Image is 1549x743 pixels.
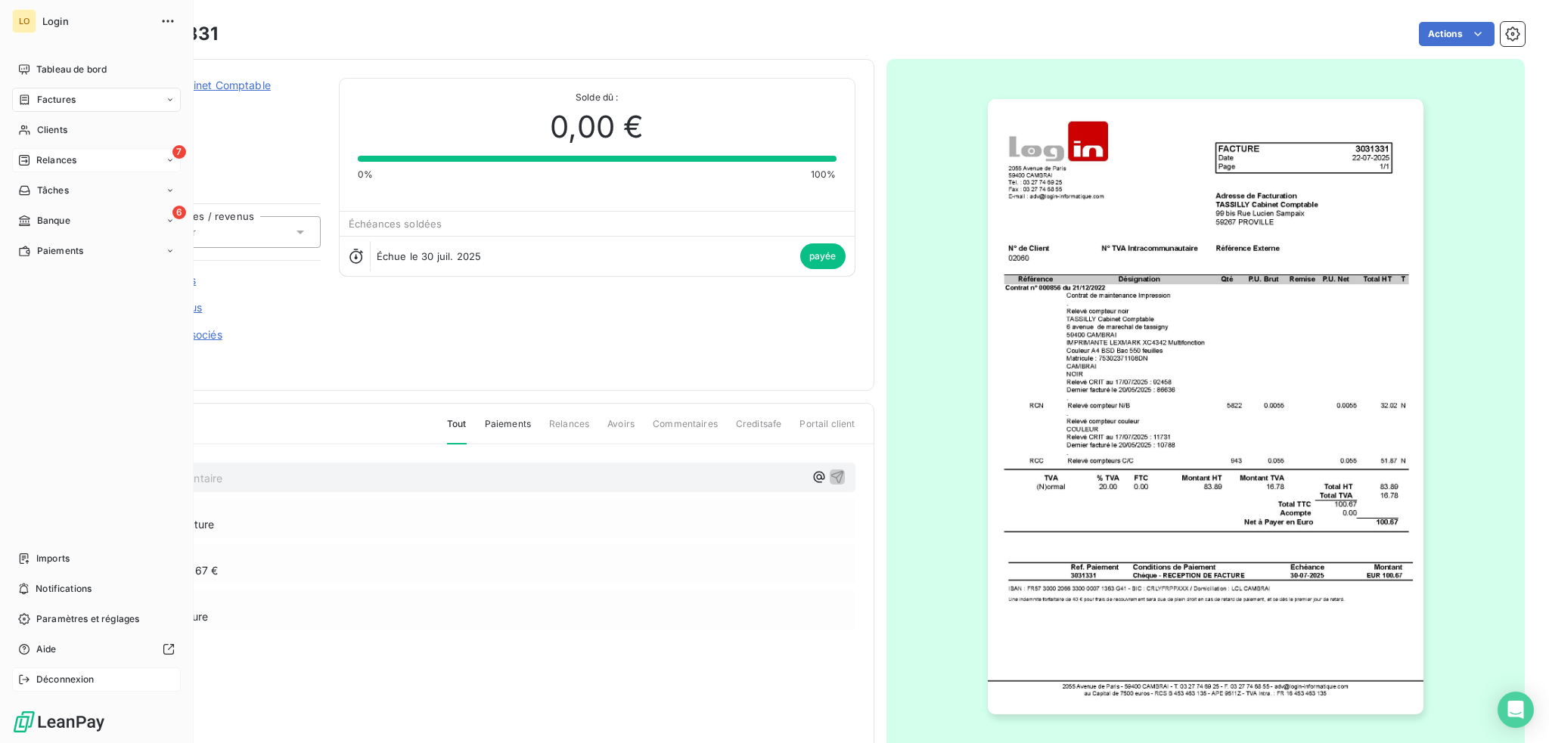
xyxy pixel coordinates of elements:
[12,178,181,203] a: Tâches
[1498,692,1534,728] div: Open Intercom Messenger
[36,642,57,656] span: Aide
[12,637,181,661] a: Aide
[12,209,181,233] a: 6Banque
[447,417,467,444] span: Tout
[36,153,76,167] span: Relances
[173,563,218,578] span: 100,67 €
[653,417,718,443] span: Commentaires
[550,104,644,150] span: 0,00 €
[358,168,373,181] span: 0%
[607,417,635,443] span: Avoirs
[172,145,186,159] span: 7
[12,57,181,82] a: Tableau de bord
[37,244,83,258] span: Paiements
[12,239,181,263] a: Paiements
[37,123,67,137] span: Clients
[12,607,181,631] a: Paramètres et réglages
[42,15,151,27] span: Login
[12,88,181,112] a: Factures
[811,168,837,181] span: 100%
[36,552,70,565] span: Imports
[358,91,837,104] span: Solde dû :
[36,582,92,596] span: Notifications
[37,184,69,197] span: Tâches
[36,673,95,686] span: Déconnexion
[800,243,846,269] span: payée
[988,99,1423,714] img: invoice_thumbnail
[549,417,589,443] span: Relances
[37,214,70,228] span: Banque
[172,206,186,219] span: 6
[12,118,181,142] a: Clients
[485,417,531,443] span: Paiements
[1419,22,1495,46] button: Actions
[799,417,855,443] span: Portail client
[12,148,181,172] a: 7Relances
[119,96,321,108] span: 02060
[349,218,442,230] span: Échéances soldées
[377,250,481,262] span: Échue le 30 juil. 2025
[119,79,271,91] a: TASSILLY Cabinet Comptable
[36,612,139,626] span: Paramètres et réglages
[12,710,106,734] img: Logo LeanPay
[12,546,181,571] a: Imports
[37,93,76,107] span: Factures
[36,63,107,76] span: Tableau de bord
[12,9,36,33] div: LO
[736,417,782,443] span: Creditsafe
